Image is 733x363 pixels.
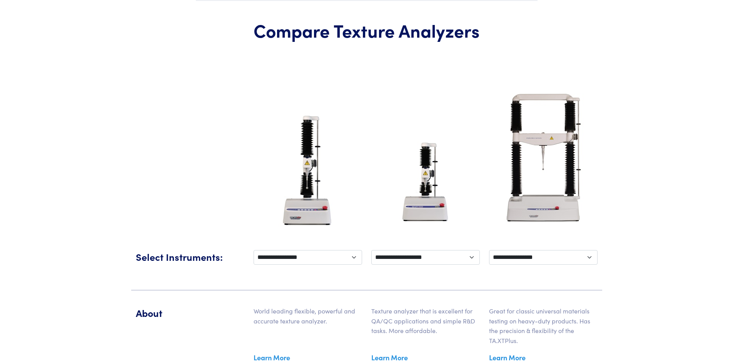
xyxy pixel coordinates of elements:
[136,306,244,320] h5: About
[136,19,598,41] h1: Compare Texture Analyzers
[392,129,459,235] img: ta-xt-express-analyzer.jpg
[491,81,595,235] img: ta-hd-analyzer.jpg
[272,110,344,235] img: ta-xt-plus-analyzer.jpg
[489,306,598,345] p: Great for classic universal materials testing on heavy-duty products. Has the precision & flexibi...
[136,250,244,264] h5: Select Instruments:
[371,306,480,336] p: Texture analyzer that is excellent for QA/QC applications and simple R&D tasks. More affordable.
[254,306,362,326] p: World leading flexible, powerful and accurate texture analyzer.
